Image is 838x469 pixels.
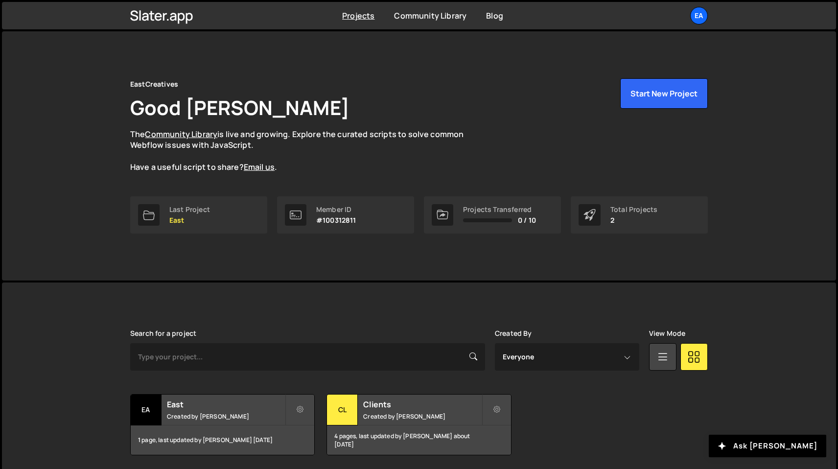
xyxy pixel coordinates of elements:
[131,395,162,425] div: Ea
[145,129,217,140] a: Community Library
[130,394,315,455] a: Ea East Created by [PERSON_NAME] 1 page, last updated by [PERSON_NAME] [DATE]
[316,216,356,224] p: #100312811
[690,7,708,24] a: Ea
[394,10,466,21] a: Community Library
[130,329,196,337] label: Search for a project
[518,216,536,224] span: 0 / 10
[709,435,826,457] button: Ask [PERSON_NAME]
[342,10,374,21] a: Projects
[327,395,358,425] div: Cl
[244,162,275,172] a: Email us
[363,412,481,421] small: Created by [PERSON_NAME]
[131,425,314,455] div: 1 page, last updated by [PERSON_NAME] [DATE]
[169,216,210,224] p: East
[130,343,485,371] input: Type your project...
[610,206,657,213] div: Total Projects
[649,329,685,337] label: View Mode
[620,78,708,109] button: Start New Project
[130,94,349,121] h1: Good [PERSON_NAME]
[130,196,267,234] a: Last Project East
[326,394,511,455] a: Cl Clients Created by [PERSON_NAME] 4 pages, last updated by [PERSON_NAME] about [DATE]
[167,399,285,410] h2: East
[130,129,483,173] p: The is live and growing. Explore the curated scripts to solve common Webflow issues with JavaScri...
[169,206,210,213] div: Last Project
[486,10,503,21] a: Blog
[327,425,511,455] div: 4 pages, last updated by [PERSON_NAME] about [DATE]
[130,78,178,90] div: EastCreatives
[610,216,657,224] p: 2
[316,206,356,213] div: Member ID
[167,412,285,421] small: Created by [PERSON_NAME]
[363,399,481,410] h2: Clients
[463,206,536,213] div: Projects Transferred
[495,329,532,337] label: Created By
